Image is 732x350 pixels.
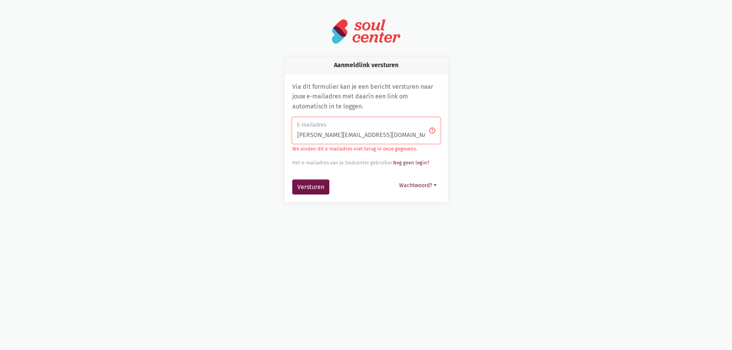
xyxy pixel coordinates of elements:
img: logo-soulcenter-full.svg [331,19,401,44]
div: Het e-mailadres van je Soulcenter gebruiker. [292,159,440,167]
button: Wachtwoord? [396,179,440,191]
p: We vinden dit e-mailadres niet terug in onze gegevens. [292,145,440,153]
form: Aanmeldlink versturen [292,117,440,194]
p: Via dit formulier kan je een bericht versturen naar jouw e-mailadres met daarin een link om autom... [292,82,440,112]
label: E-mailadres [297,121,435,129]
button: Versturen [292,179,329,195]
a: Nog geen login? [393,160,429,166]
div: Aanmeldlink versturen [285,57,448,74]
